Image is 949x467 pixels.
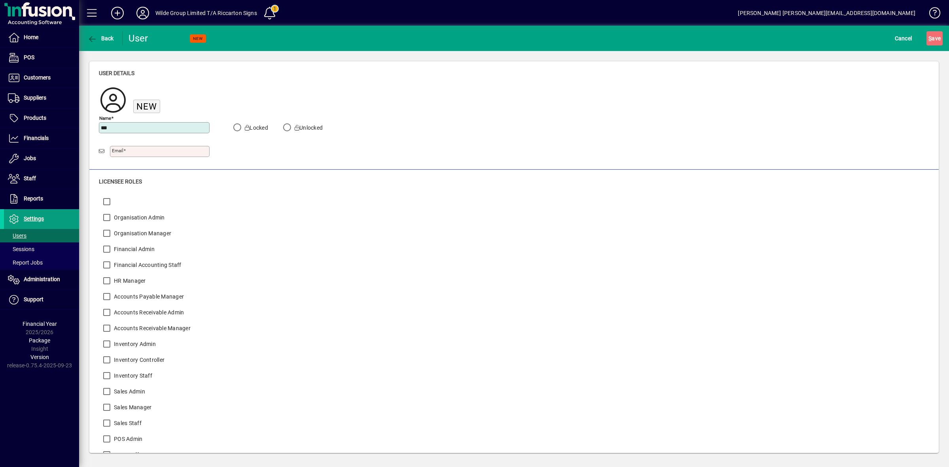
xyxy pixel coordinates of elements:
span: Reports [24,195,43,202]
span: Version [30,354,49,360]
button: Back [85,31,116,45]
a: Sessions [4,242,79,256]
label: Accounts Receivable Admin [112,308,184,316]
span: Users [8,233,26,239]
span: Support [24,296,43,303]
label: Inventory Staff [112,372,152,380]
a: Jobs [4,149,79,168]
span: Customers [24,74,51,81]
span: Settings [24,216,44,222]
a: Users [4,229,79,242]
label: Sales Manager [112,403,151,411]
span: Package [29,337,50,344]
a: Products [4,108,79,128]
div: [PERSON_NAME] [PERSON_NAME][EMAIL_ADDRESS][DOMAIN_NAME] [738,7,915,19]
span: Staff [24,175,36,182]
span: Licensee roles [99,178,142,185]
span: Financial Year [23,321,57,327]
a: Administration [4,270,79,289]
label: Accounts Receivable Manager [112,324,191,332]
span: S [928,35,932,42]
span: Report Jobs [8,259,43,266]
a: POS [4,48,79,68]
label: Organisation Manager [112,229,171,237]
label: HR Manager [112,277,146,285]
label: POS Staff [112,451,139,459]
span: Home [24,34,38,40]
span: Products [24,115,46,121]
span: ave [928,32,941,45]
label: Unlocked [293,124,323,132]
label: Organisation Admin [112,214,165,221]
app-page-header-button: Back [79,31,123,45]
a: Report Jobs [4,256,79,269]
button: Profile [130,6,155,20]
span: POS [24,54,34,61]
span: Suppliers [24,95,46,101]
mat-label: Email [112,148,123,153]
label: Inventory Controller [112,356,164,364]
span: Financials [24,135,49,141]
span: Cancel [895,32,912,45]
label: Financial Accounting Staff [112,261,181,269]
label: POS Admin [112,435,142,443]
button: Add [105,6,130,20]
label: Financial Admin [112,245,155,253]
a: Suppliers [4,88,79,108]
a: Reports [4,189,79,209]
span: Administration [24,276,60,282]
span: Sessions [8,246,34,252]
a: Knowledge Base [923,2,939,27]
span: NEW [193,36,203,41]
mat-label: Name [99,115,111,121]
button: Cancel [893,31,914,45]
span: User details [99,70,134,76]
span: Jobs [24,155,36,161]
label: Inventory Admin [112,340,156,348]
label: Sales Staff [112,419,142,427]
span: Back [87,35,114,42]
label: Accounts Payable Manager [112,293,184,301]
button: Save [926,31,943,45]
label: Sales Admin [112,388,145,395]
div: Wilde Group Limited T/A Riccarton Signs [155,7,257,19]
span: New [136,101,157,112]
a: Financials [4,129,79,148]
a: Home [4,28,79,47]
a: Staff [4,169,79,189]
div: User [129,32,162,45]
a: Support [4,290,79,310]
a: Customers [4,68,79,88]
label: Locked [243,124,268,132]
